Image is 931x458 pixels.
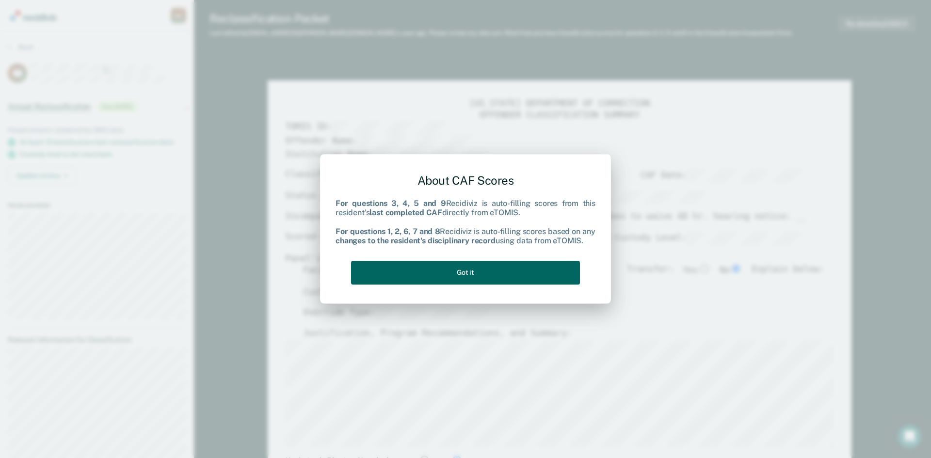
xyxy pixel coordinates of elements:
[336,227,440,236] b: For questions 1, 2, 6, 7 and 8
[351,261,580,284] button: Got it
[336,236,496,245] b: changes to the resident's disciplinary record
[336,166,595,195] div: About CAF Scores
[336,199,446,208] b: For questions 3, 4, 5 and 9
[336,199,595,246] div: Recidiviz is auto-filling scores from this resident's directly from eTOMIS. Recidiviz is auto-fil...
[369,208,442,218] b: last completed CAF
